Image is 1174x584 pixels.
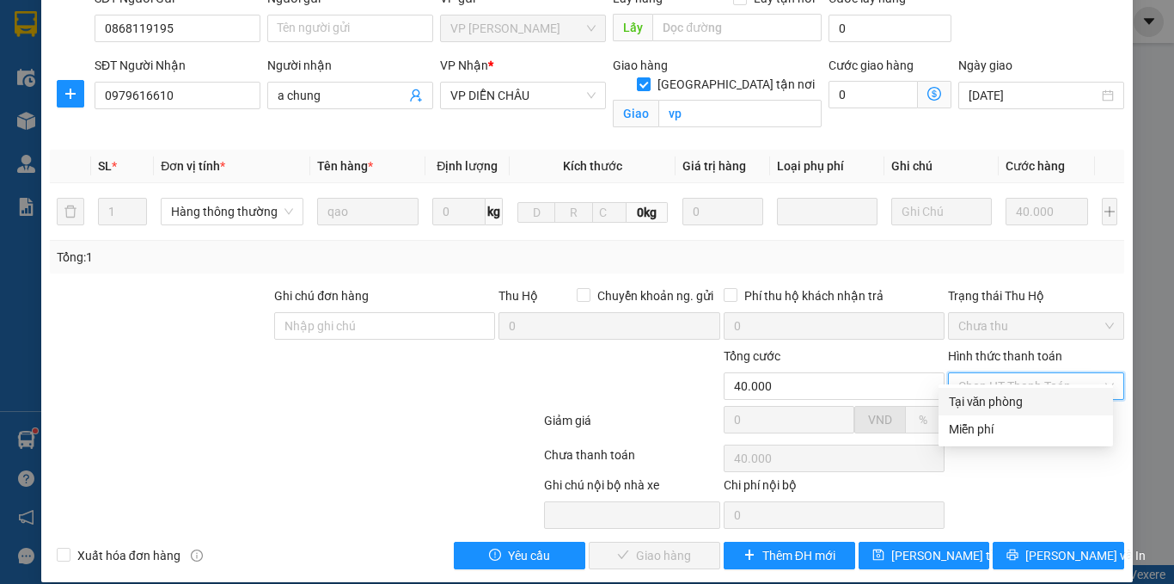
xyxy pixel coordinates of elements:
[171,199,293,224] span: Hàng thông thường
[993,542,1124,569] button: printer[PERSON_NAME] và In
[58,87,83,101] span: plus
[770,150,884,183] th: Loại phụ phí
[267,56,433,75] div: Người nhận
[33,14,156,70] strong: CHUYỂN PHÁT NHANH AN PHÚ QUÝ
[57,248,455,267] div: Tổng: 1
[544,476,720,501] div: Ghi chú nội bộ nhà xe
[958,313,1114,339] span: Chưa thu
[829,15,951,42] input: Cước lấy hàng
[884,150,999,183] th: Ghi chú
[554,202,592,223] input: R
[9,93,28,178] img: logo
[948,286,1124,305] div: Trạng thái Thu Hộ
[440,58,488,72] span: VP Nhận
[651,75,822,94] span: [GEOGRAPHIC_DATA] tận nơi
[437,159,498,173] span: Định lượng
[70,546,187,565] span: Xuất hóa đơn hàng
[517,202,555,223] input: D
[737,286,890,305] span: Phí thu hộ khách nhận trả
[450,15,596,41] span: VP NGỌC HỒI
[859,542,990,569] button: save[PERSON_NAME] thay đổi
[1006,159,1065,173] span: Cước hàng
[1006,549,1018,562] span: printer
[682,198,762,225] input: 0
[592,202,627,223] input: C
[589,542,720,569] button: checkGiao hàng
[724,476,945,501] div: Chi phí nội bộ
[829,58,914,72] label: Cước giao hàng
[590,286,720,305] span: Chuyển khoản ng. gửi
[652,14,822,41] input: Dọc đường
[317,198,419,225] input: VD: Bàn, Ghế
[486,198,503,225] span: kg
[724,349,780,363] span: Tổng cước
[57,80,84,108] button: plus
[919,413,927,427] span: %
[161,159,225,173] span: Đơn vị tính
[927,87,941,101] span: dollar-circle
[724,542,855,569] button: plusThêm ĐH mới
[682,159,746,173] span: Giá trị hàng
[613,58,668,72] span: Giao hàng
[542,411,722,441] div: Giảm giá
[542,446,722,476] div: Chưa thanh toán
[627,202,669,223] span: 0kg
[1102,198,1117,225] button: plus
[1006,198,1088,225] input: 0
[95,56,260,75] div: SĐT Người Nhận
[743,549,755,562] span: plus
[829,81,918,108] input: Cước giao hàng
[958,58,1012,72] label: Ngày giao
[613,14,652,41] span: Lấy
[1025,546,1146,565] span: [PERSON_NAME] và In
[658,100,822,127] input: Giao tận nơi
[498,289,538,303] span: Thu Hộ
[958,373,1114,399] span: Chọn HT Thanh Toán
[450,83,596,108] span: VP DIỄN CHÂU
[274,312,495,340] input: Ghi chú đơn hàng
[872,549,884,562] span: save
[969,86,1098,105] input: Ngày giao
[31,73,158,132] span: [GEOGRAPHIC_DATA], [GEOGRAPHIC_DATA] ↔ [GEOGRAPHIC_DATA]
[317,159,373,173] span: Tên hàng
[891,546,1029,565] span: [PERSON_NAME] thay đổi
[762,546,835,565] span: Thêm ĐH mới
[868,413,892,427] span: VND
[948,349,1062,363] label: Hình thức thanh toán
[489,549,501,562] span: exclamation-circle
[454,542,585,569] button: exclamation-circleYêu cầu
[191,550,203,562] span: info-circle
[613,100,658,127] span: Giao
[274,289,369,303] label: Ghi chú đơn hàng
[57,198,84,225] button: delete
[949,420,1103,439] div: Miễn phí
[409,89,423,102] span: user-add
[891,198,992,225] input: Ghi Chú
[949,392,1103,411] div: Tại văn phòng
[563,159,622,173] span: Kích thước
[508,546,550,565] span: Yêu cầu
[98,159,112,173] span: SL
